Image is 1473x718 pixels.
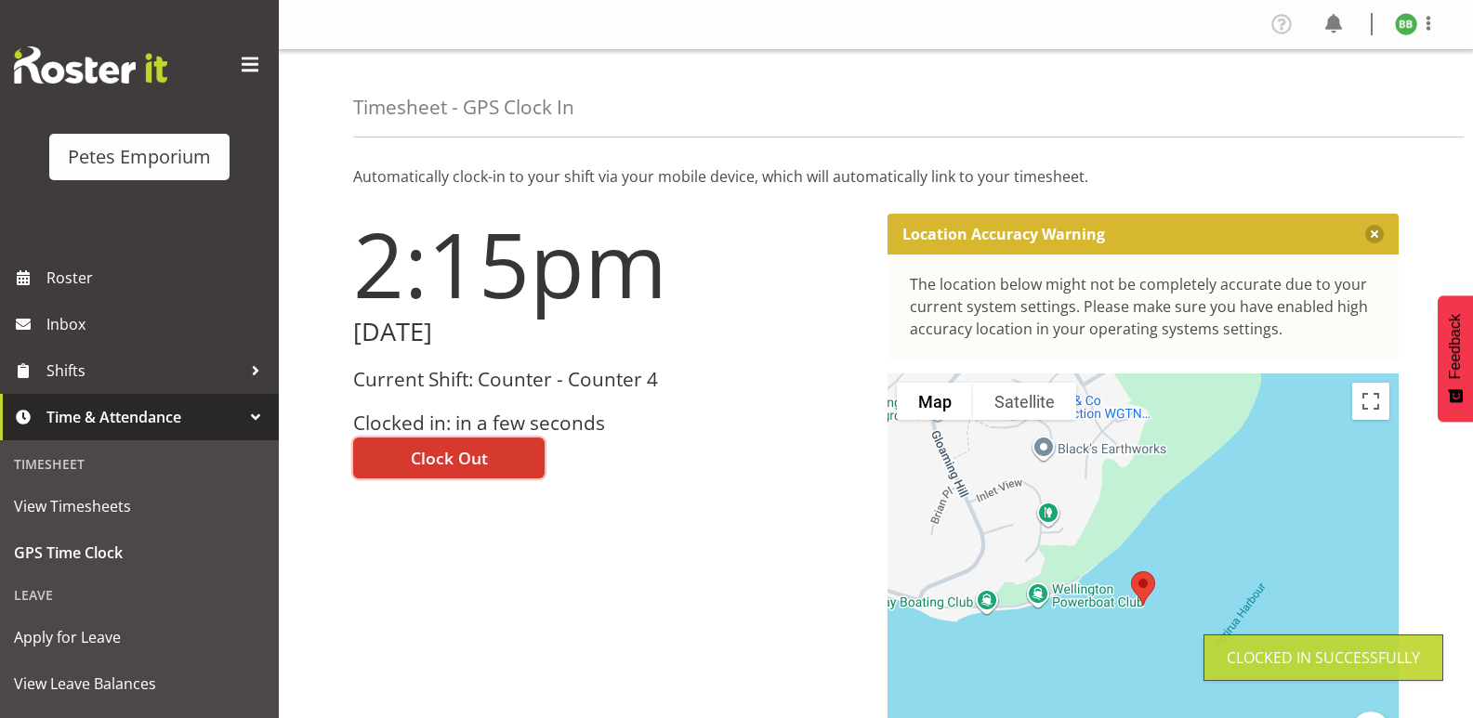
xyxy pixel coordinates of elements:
[5,660,274,707] a: View Leave Balances
[973,383,1076,420] button: Show satellite imagery
[897,383,973,420] button: Show street map
[5,576,274,614] div: Leave
[1365,225,1384,243] button: Close message
[411,446,488,470] span: Clock Out
[46,357,242,385] span: Shifts
[14,492,265,520] span: View Timesheets
[353,318,865,346] h2: [DATE]
[5,445,274,483] div: Timesheet
[1438,295,1473,422] button: Feedback - Show survey
[1395,13,1417,35] img: beena-bist9974.jpg
[68,143,211,171] div: Petes Emporium
[353,412,865,434] h3: Clocked in: in a few seconds
[902,225,1105,243] p: Location Accuracy Warning
[46,310,270,338] span: Inbox
[910,273,1377,340] div: The location below might not be completely accurate due to your current system settings. Please m...
[46,264,270,292] span: Roster
[14,539,265,567] span: GPS Time Clock
[353,165,1399,188] p: Automatically clock-in to your shift via your mobile device, which will automatically link to you...
[353,214,865,314] h1: 2:15pm
[1352,383,1389,420] button: Toggle fullscreen view
[14,670,265,698] span: View Leave Balances
[46,403,242,431] span: Time & Attendance
[1447,314,1464,379] span: Feedback
[14,623,265,651] span: Apply for Leave
[5,529,274,576] a: GPS Time Clock
[353,437,545,478] button: Clock Out
[14,46,167,84] img: Rosterit website logo
[5,483,274,529] a: View Timesheets
[353,97,574,118] h4: Timesheet - GPS Clock In
[1227,646,1420,669] div: Clocked in Successfully
[353,369,865,390] h3: Current Shift: Counter - Counter 4
[5,614,274,660] a: Apply for Leave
